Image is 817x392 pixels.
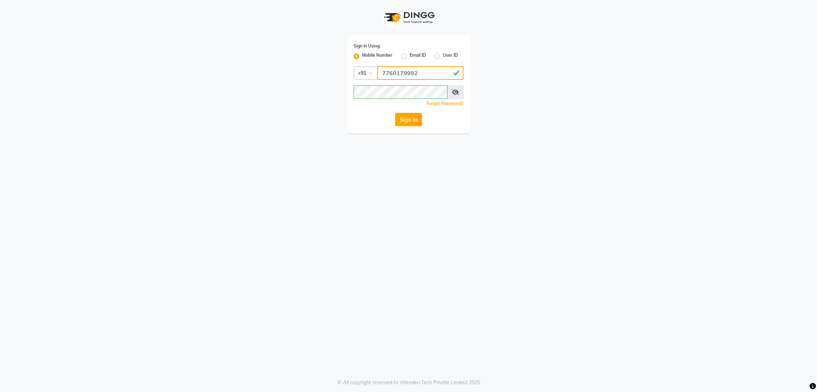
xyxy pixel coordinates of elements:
a: Forgot Password? [427,101,463,106]
input: Username [377,66,463,80]
label: Email ID [410,52,426,61]
img: logo1.svg [380,7,437,28]
label: Mobile Number [362,52,393,61]
input: Username [354,85,448,99]
button: Sign In [395,113,422,126]
label: Sign In Using: [354,43,380,49]
label: User ID [443,52,458,61]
